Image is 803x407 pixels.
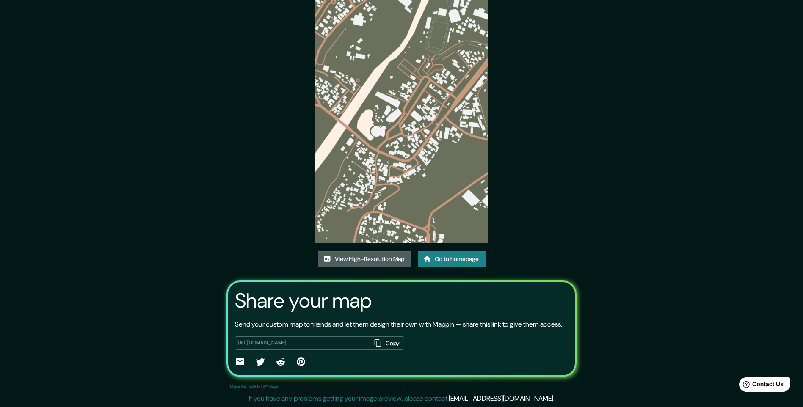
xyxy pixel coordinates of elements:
[318,251,411,267] a: View High-Resolution Map
[728,374,794,398] iframe: Help widget launcher
[371,336,404,350] button: Copy
[418,251,486,267] a: Go to homepage
[235,319,562,330] p: Send your custom map to friends and let them design their own with Mappin — share this link to gi...
[449,394,553,403] a: [EMAIL_ADDRESS][DOMAIN_NAME]
[235,289,372,313] h3: Share your map
[249,393,555,404] p: If you have any problems getting your image preview, please contact .
[230,384,279,390] p: Maps link valid for 60 days.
